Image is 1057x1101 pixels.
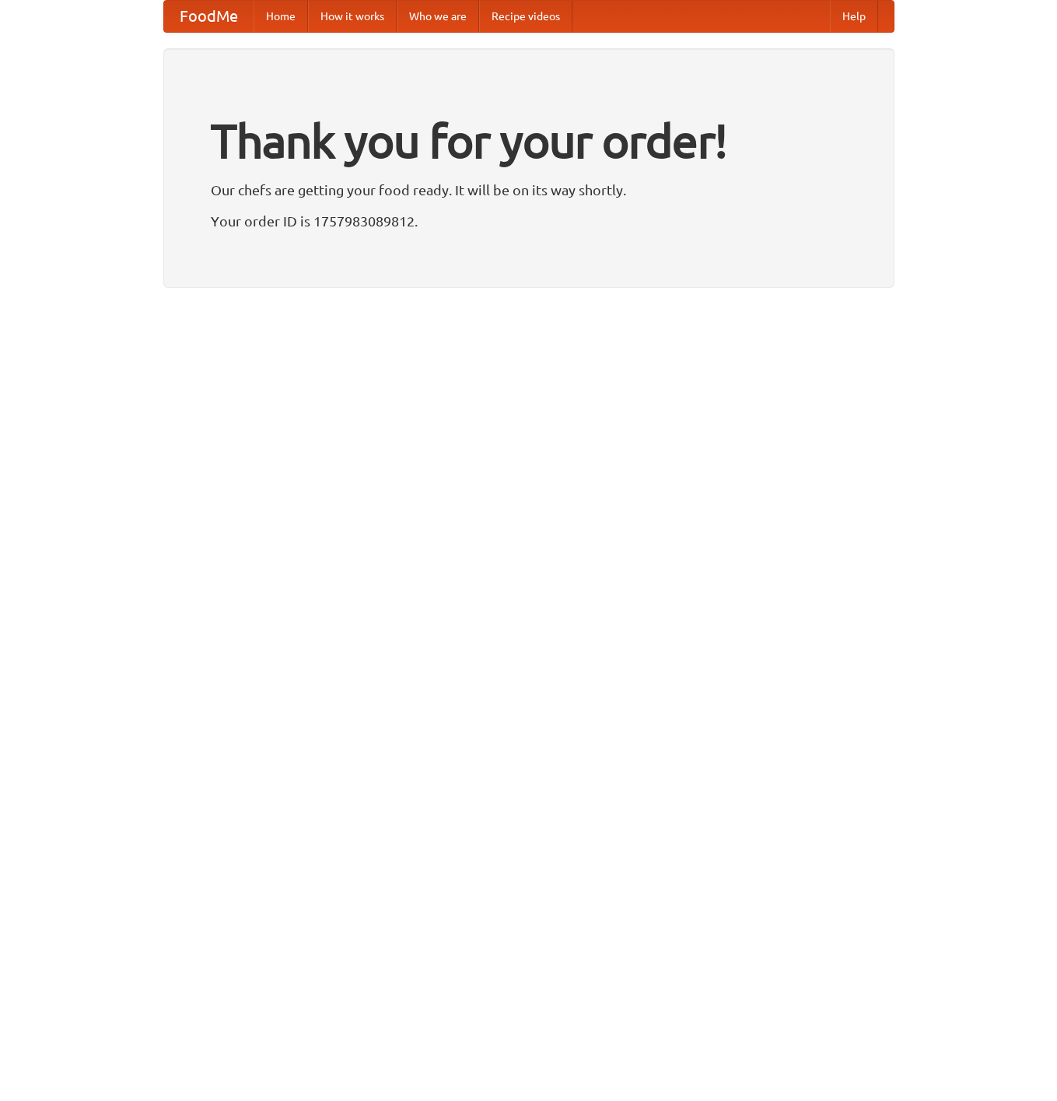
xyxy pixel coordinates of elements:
a: Recipe videos [479,1,572,32]
p: Your order ID is 1757983089812. [211,209,847,233]
a: Help [830,1,878,32]
a: FoodMe [164,1,254,32]
a: Who we are [397,1,479,32]
h1: Thank you for your order! [211,103,847,178]
a: How it works [308,1,397,32]
p: Our chefs are getting your food ready. It will be on its way shortly. [211,178,847,202]
a: Home [254,1,308,32]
